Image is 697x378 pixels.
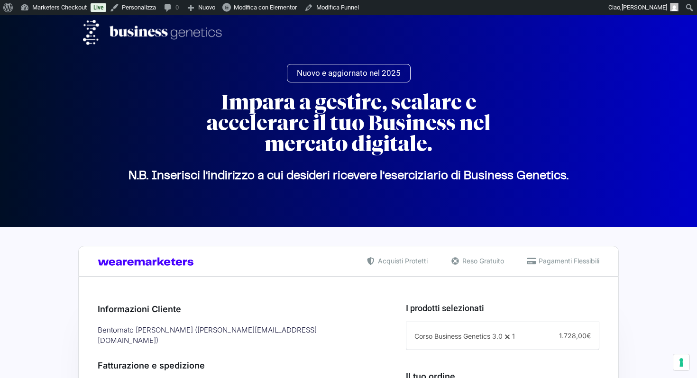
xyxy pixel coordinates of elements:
[297,69,401,77] span: Nuovo e aggiornato nel 2025
[376,256,428,266] span: Acquisti Protetti
[673,354,689,370] button: Le tue preferenze relative al consenso per le tecnologie di tracciamento
[622,4,667,11] span: [PERSON_NAME]
[587,332,591,340] span: €
[94,323,381,349] div: Bentornato [PERSON_NAME] ( [PERSON_NAME][EMAIL_ADDRESS][DOMAIN_NAME] )
[8,341,36,369] iframe: Customerly Messenger Launcher
[512,332,515,340] span: 1
[559,332,591,340] span: 1.728,00
[98,303,377,315] h3: Informazioni Cliente
[536,256,599,266] span: Pagamenti Flessibili
[406,302,599,315] h3: I prodotti selezionati
[234,4,297,11] span: Modifica con Elementor
[460,256,504,266] span: Reso Gratuito
[98,359,377,372] h3: Fatturazione e spedizione
[91,3,106,12] a: Live
[178,92,519,154] h2: Impara a gestire, scalare e accelerare il tuo Business nel mercato digitale.
[287,64,411,82] a: Nuovo e aggiornato nel 2025
[414,332,503,340] span: Corso Business Genetics 3.0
